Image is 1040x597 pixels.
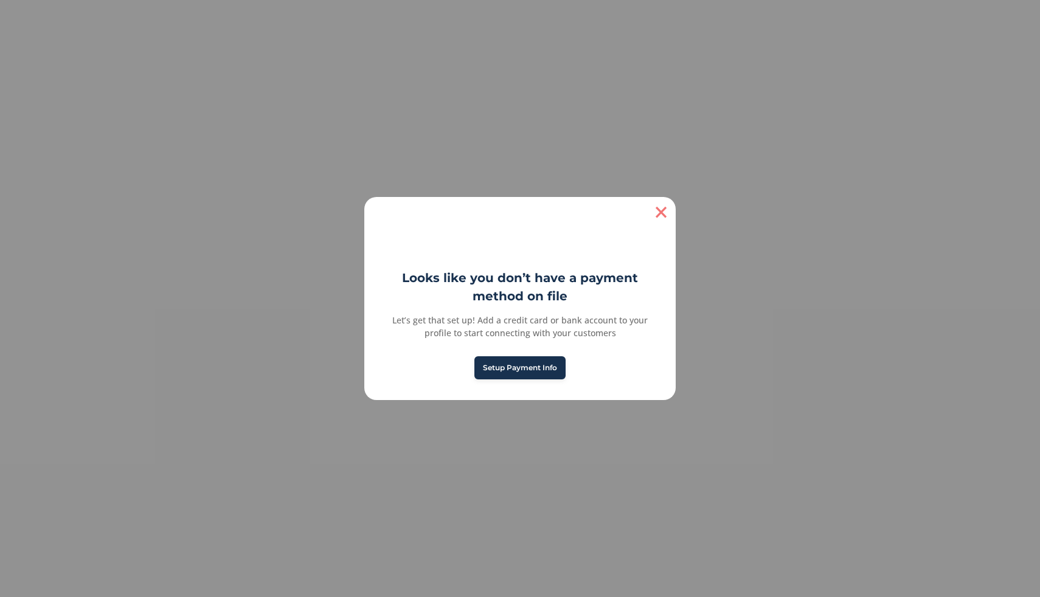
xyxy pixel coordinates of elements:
[647,197,676,226] button: Close this dialog
[979,539,1040,597] iframe: Chat Widget
[364,269,676,305] h2: Looks like you don’t have a payment method on file
[378,314,662,339] div: Let’s get that set up! Add a credit card or bank account to your profile to start connecting with...
[474,356,566,379] button: Setup Payment Info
